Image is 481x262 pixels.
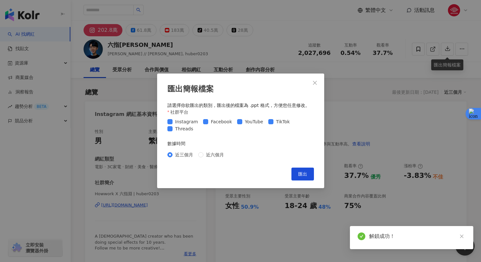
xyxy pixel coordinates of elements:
[167,102,314,109] div: 請選擇你欲匯出的類別，匯出後的檔案為 .ppt 格式，方便您任意修改。
[167,140,190,147] label: 數據時間
[273,118,292,126] span: TikTok
[369,232,466,240] div: 解鎖成功！
[208,118,235,126] span: Facebook
[173,126,196,133] span: Threads
[308,76,321,89] button: Close
[242,118,266,126] span: YouTube
[203,152,227,159] span: 近六個月
[358,232,365,240] span: check-circle
[173,118,200,126] span: Instagram
[298,172,307,177] span: 匯出
[312,80,317,85] span: close
[167,109,193,116] label: 社群平台
[291,168,314,181] button: 匯出
[459,234,464,239] span: close
[173,152,196,159] span: 近三個月
[167,84,314,95] div: 匯出簡報檔案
